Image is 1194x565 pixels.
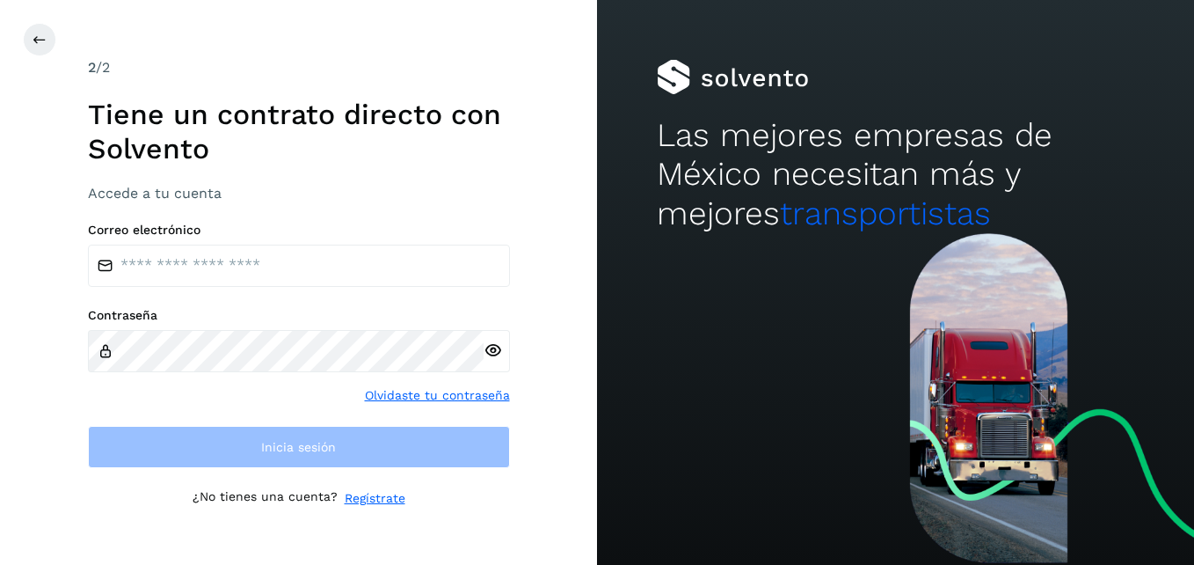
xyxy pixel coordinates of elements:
[193,489,338,508] p: ¿No tienes una cuenta?
[657,116,1134,233] h2: Las mejores empresas de México necesitan más y mejores
[88,98,510,165] h1: Tiene un contrato directo con Solvento
[88,308,510,323] label: Contraseña
[88,185,510,202] h3: Accede a tu cuenta
[88,426,510,468] button: Inicia sesión
[88,57,510,78] div: /2
[88,59,96,76] span: 2
[780,194,991,232] span: transportistas
[345,489,405,508] a: Regístrate
[365,386,510,405] a: Olvidaste tu contraseña
[261,441,336,453] span: Inicia sesión
[88,223,510,238] label: Correo electrónico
